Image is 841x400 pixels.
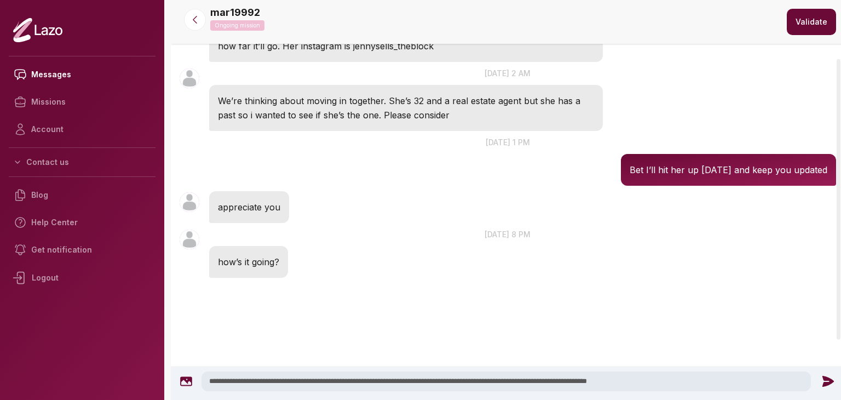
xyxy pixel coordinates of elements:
p: how’s it going? [218,255,279,269]
div: Logout [9,264,155,292]
p: Bet I’ll hit her up [DATE] and keep you updated [630,163,827,177]
p: Ongoing mission [210,20,264,31]
p: mar19992 [210,5,260,20]
button: Contact us [9,152,155,172]
p: appreciate you [218,200,280,214]
img: User avatar [180,192,199,212]
a: Get notification [9,236,155,264]
p: We’re thinking about moving in together. She’s 32 and a real estate agent but she has a past so i... [218,94,594,122]
a: Blog [9,181,155,209]
a: Missions [9,88,155,116]
a: Messages [9,61,155,88]
a: Account [9,116,155,143]
a: Help Center [9,209,155,236]
button: Validate [787,9,836,35]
